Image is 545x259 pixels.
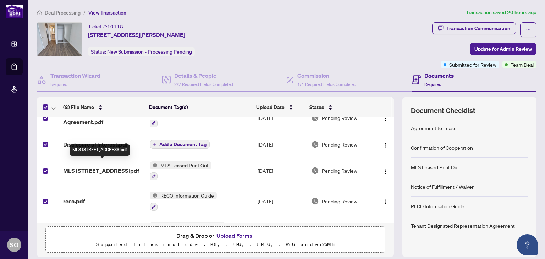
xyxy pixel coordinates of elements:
[466,9,536,17] article: Transaction saved 20 hours ago
[380,112,391,123] button: Logo
[297,71,356,80] h4: Commission
[470,43,536,55] button: Update for Admin Review
[380,195,391,207] button: Logo
[174,82,233,87] span: 2/2 Required Fields Completed
[214,231,254,240] button: Upload Forms
[50,82,67,87] span: Required
[380,165,391,176] button: Logo
[307,97,373,117] th: Status
[474,43,532,55] span: Update for Admin Review
[150,192,158,199] img: Status Icon
[150,140,210,149] button: Add a Document Tag
[88,47,195,56] div: Status:
[411,222,515,230] div: Tenant Designated Representation Agreement
[311,140,319,148] img: Document Status
[322,140,357,148] span: Pending Review
[255,216,308,247] td: [DATE]
[517,234,538,255] button: Open asap
[411,183,474,191] div: Notice of Fulfillment / Waiver
[311,197,319,205] img: Document Status
[253,97,307,117] th: Upload Date
[322,167,357,175] span: Pending Review
[174,71,233,80] h4: Details & People
[83,9,86,17] li: /
[146,97,253,117] th: Document Tag(s)
[150,222,225,241] button: Status IconConfirmation of Cooperation
[411,144,473,151] div: Confirmation of Cooperation
[107,49,192,55] span: New Submission - Processing Pending
[449,61,496,68] span: Submitted for Review
[63,140,128,149] span: Disclosure of Interest.pdf
[46,227,385,253] span: Drag & Drop orUpload FormsSupported files include .PDF, .JPG, .JPEG, .PNG under25MB
[63,109,144,126] span: Tenant Designated Rep Agreement.pdf
[256,103,285,111] span: Upload Date
[411,202,464,210] div: RECO Information Guide
[60,97,146,117] th: (8) File Name
[311,114,319,122] img: Document Status
[63,166,139,175] span: MLS [STREET_ADDRESS]pdf
[311,167,319,175] img: Document Status
[382,142,388,148] img: Logo
[159,142,207,147] span: Add a Document Tag
[88,31,185,39] span: [STREET_ADDRESS][PERSON_NAME]
[150,161,211,181] button: Status IconMLS Leased Print Out
[6,5,23,18] img: logo
[37,10,42,15] span: home
[70,144,130,156] div: MLS [STREET_ADDRESS]pdf
[150,108,242,127] button: Status IconTenant Designated Representation Agreement
[150,222,158,230] img: Status Icon
[45,10,81,16] span: Deal Processing
[107,23,123,30] span: 10118
[297,82,356,87] span: 1/1 Required Fields Completed
[424,71,454,80] h4: Documents
[88,22,123,31] div: Ticket #:
[255,186,308,216] td: [DATE]
[158,222,225,230] span: Confirmation of Cooperation
[255,156,308,186] td: [DATE]
[511,61,534,68] span: Team Deal
[255,103,308,133] td: [DATE]
[309,103,324,111] span: Status
[63,103,94,111] span: (8) File Name
[526,27,531,32] span: ellipsis
[322,197,357,205] span: Pending Review
[176,231,254,240] span: Drag & Drop or
[382,116,388,121] img: Logo
[382,199,388,205] img: Logo
[150,161,158,169] img: Status Icon
[150,192,217,211] button: Status IconRECO Information Guide
[10,240,18,250] span: SO
[424,82,441,87] span: Required
[380,139,391,150] button: Logo
[37,23,82,56] img: IMG-N12170146_1.jpg
[432,22,516,34] button: Transaction Communication
[382,169,388,175] img: Logo
[63,197,85,205] span: reco.pdf
[158,192,217,199] span: RECO Information Guide
[255,133,308,156] td: [DATE]
[153,143,156,146] span: plus
[446,23,510,34] div: Transaction Communication
[88,10,126,16] span: View Transaction
[411,106,475,116] span: Document Checklist
[50,71,100,80] h4: Transaction Wizard
[50,240,381,249] p: Supported files include .PDF, .JPG, .JPEG, .PNG under 25 MB
[411,124,457,132] div: Agreement to Lease
[322,114,357,122] span: Pending Review
[411,163,459,171] div: MLS Leased Print Out
[158,161,211,169] span: MLS Leased Print Out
